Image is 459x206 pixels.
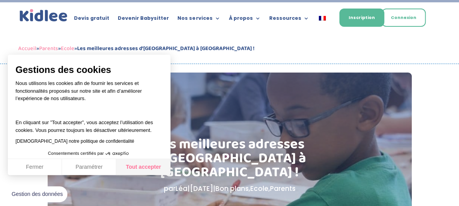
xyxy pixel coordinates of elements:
[175,184,187,193] a: Léa
[12,191,63,198] span: Gestion des données
[270,184,296,193] a: Parents
[77,44,254,53] strong: Les meilleures adresses d’[GEOGRAPHIC_DATA] à [GEOGRAPHIC_DATA] !
[39,44,58,53] a: Parents
[15,138,134,144] a: [DEMOGRAPHIC_DATA] notre politique de confidentialité
[48,151,104,156] span: Consentements certifiés par
[86,137,373,183] h1: Les meilleures adresses d’[GEOGRAPHIC_DATA] à [GEOGRAPHIC_DATA] !
[118,16,169,24] a: Devenir Babysitter
[382,9,426,27] a: Connexion
[74,16,109,24] a: Devis gratuit
[18,8,69,23] img: logo_kidlee_bleu
[105,142,129,165] svg: Axeptio
[18,44,36,53] a: Accueil
[44,149,134,159] button: Consentements certifiés par
[339,9,384,27] a: Inscription
[62,159,116,175] button: Paramétrer
[190,184,213,193] span: [DATE]
[61,44,74,53] a: Ecole
[15,111,163,134] p: En cliquant sur ”Tout accepter”, vous acceptez l’utilisation des cookies. Vous pourrez toujours l...
[7,186,67,203] button: Fermer le widget sans consentement
[18,44,254,53] span: » » »
[15,64,163,76] span: Gestions des cookies
[177,16,220,24] a: Nos services
[15,80,163,107] p: Nous utilisons les cookies afin de fournir les services et fonctionnalités proposés sur notre sit...
[319,16,326,21] img: Français
[86,183,373,194] p: par | | , ,
[269,16,309,24] a: Ressources
[229,16,260,24] a: À propos
[250,184,268,193] a: Ecole
[116,159,170,175] button: Tout accepter
[18,8,69,23] a: Kidlee Logo
[215,184,249,193] a: Bon plans
[8,159,62,175] button: Fermer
